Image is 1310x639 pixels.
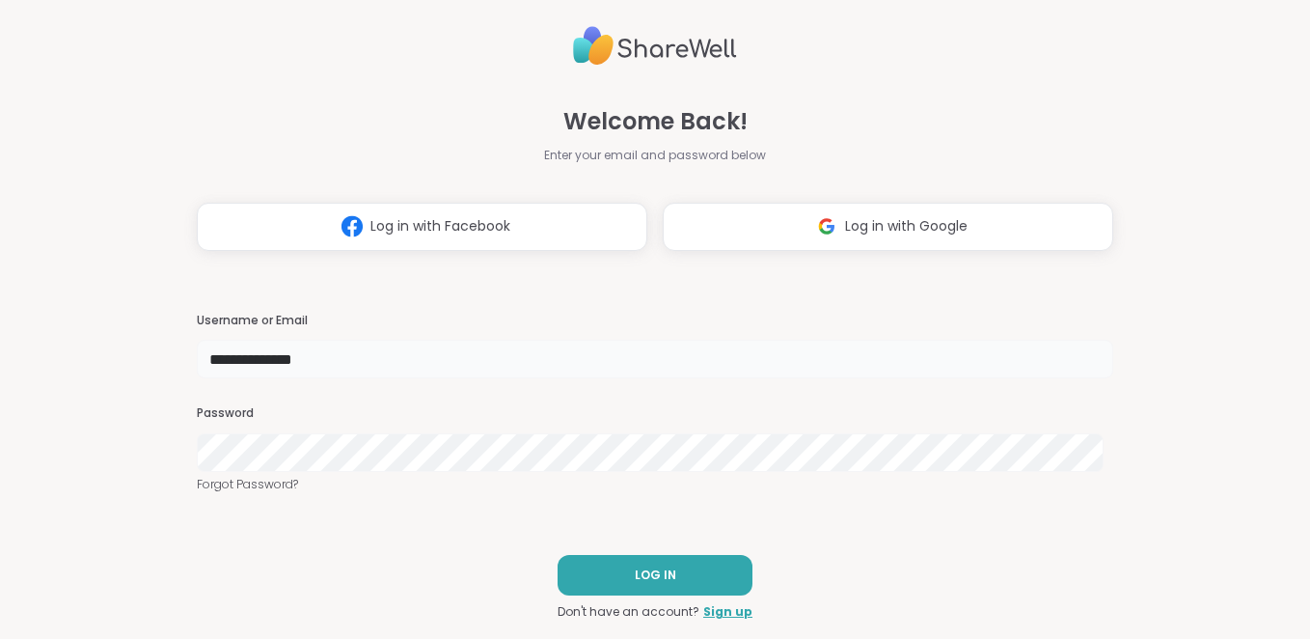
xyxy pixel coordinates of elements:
a: Forgot Password? [197,476,1114,493]
span: Enter your email and password below [544,147,766,164]
a: Sign up [703,603,752,621]
button: Log in with Google [663,203,1113,251]
span: Welcome Back! [563,104,748,139]
h3: Password [197,405,1114,422]
h3: Username or Email [197,313,1114,329]
img: ShareWell Logomark [334,208,370,244]
span: Don't have an account? [558,603,699,621]
img: ShareWell Logomark [808,208,845,244]
span: LOG IN [635,567,676,584]
button: Log in with Facebook [197,203,647,251]
span: Log in with Google [845,216,968,236]
span: Log in with Facebook [370,216,510,236]
img: ShareWell Logo [573,18,737,73]
button: LOG IN [558,555,752,596]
